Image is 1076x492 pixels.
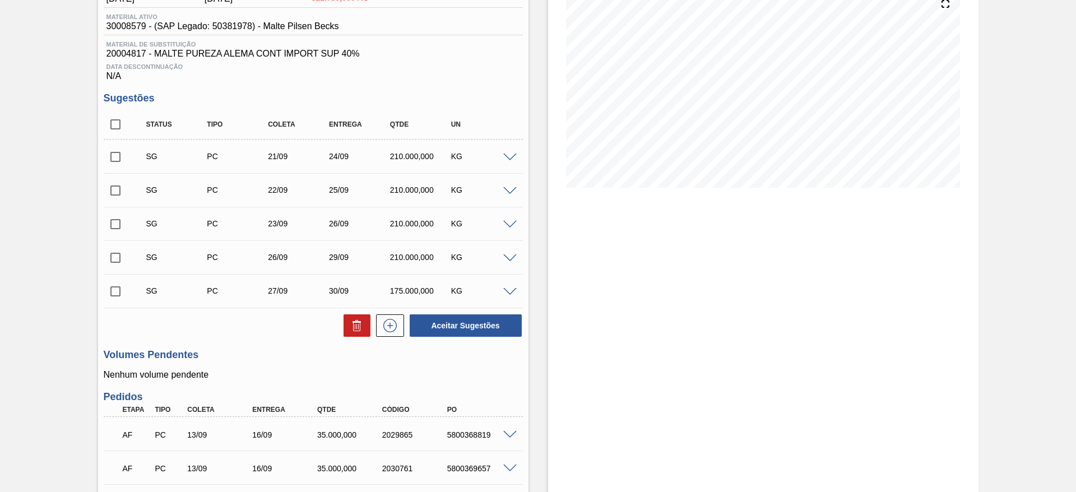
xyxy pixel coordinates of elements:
[265,253,333,262] div: 26/09/2025
[123,430,151,439] p: AF
[444,430,517,439] div: 5800368819
[120,456,154,481] div: Aguardando Faturamento
[104,59,523,81] div: N/A
[104,370,523,380] p: Nenhum volume pendente
[249,430,322,439] div: 16/09/2025
[204,219,272,228] div: Pedido de Compra
[387,185,455,194] div: 210.000,000
[184,430,257,439] div: 13/09/2025
[387,152,455,161] div: 210.000,000
[410,314,522,337] button: Aceitar Sugestões
[204,253,272,262] div: Pedido de Compra
[204,286,272,295] div: Pedido de Compra
[326,185,394,194] div: 25/09/2025
[106,49,520,59] span: 20004817 - MALTE PUREZA ALEMA CONT IMPORT SUP 40%
[152,464,185,473] div: Pedido de Compra
[444,464,517,473] div: 5800369657
[448,286,516,295] div: KG
[143,120,211,128] div: Status
[379,430,452,439] div: 2029865
[104,92,523,104] h3: Sugestões
[104,349,523,361] h3: Volumes Pendentes
[265,152,333,161] div: 21/09/2025
[204,185,272,194] div: Pedido de Compra
[184,464,257,473] div: 13/09/2025
[249,406,322,414] div: Entrega
[249,464,322,473] div: 16/09/2025
[143,219,211,228] div: Sugestão Criada
[265,120,333,128] div: Coleta
[314,406,387,414] div: Qtde
[106,41,520,48] span: Material de Substituição
[184,406,257,414] div: Coleta
[123,464,151,473] p: AF
[338,314,370,337] div: Excluir Sugestões
[326,219,394,228] div: 26/09/2025
[120,406,154,414] div: Etapa
[448,185,516,194] div: KG
[387,120,455,128] div: Qtde
[204,152,272,161] div: Pedido de Compra
[314,464,387,473] div: 35.000,000
[326,120,394,128] div: Entrega
[143,185,211,194] div: Sugestão Criada
[448,253,516,262] div: KG
[265,185,333,194] div: 22/09/2025
[314,430,387,439] div: 35.000,000
[106,21,339,31] span: 30008579 - (SAP Legado: 50381978) - Malte Pilsen Becks
[370,314,404,337] div: Nova sugestão
[106,63,520,70] span: Data Descontinuação
[104,391,523,403] h3: Pedidos
[444,406,517,414] div: PO
[143,152,211,161] div: Sugestão Criada
[106,13,339,20] span: Material ativo
[379,464,452,473] div: 2030761
[143,286,211,295] div: Sugestão Criada
[326,253,394,262] div: 29/09/2025
[448,152,516,161] div: KG
[387,219,455,228] div: 210.000,000
[326,152,394,161] div: 24/09/2025
[379,406,452,414] div: Código
[387,253,455,262] div: 210.000,000
[120,423,154,447] div: Aguardando Faturamento
[448,219,516,228] div: KG
[204,120,272,128] div: Tipo
[152,406,185,414] div: Tipo
[152,430,185,439] div: Pedido de Compra
[326,286,394,295] div: 30/09/2025
[387,286,455,295] div: 175.000,000
[448,120,516,128] div: UN
[143,253,211,262] div: Sugestão Criada
[265,286,333,295] div: 27/09/2025
[265,219,333,228] div: 23/09/2025
[404,313,523,338] div: Aceitar Sugestões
